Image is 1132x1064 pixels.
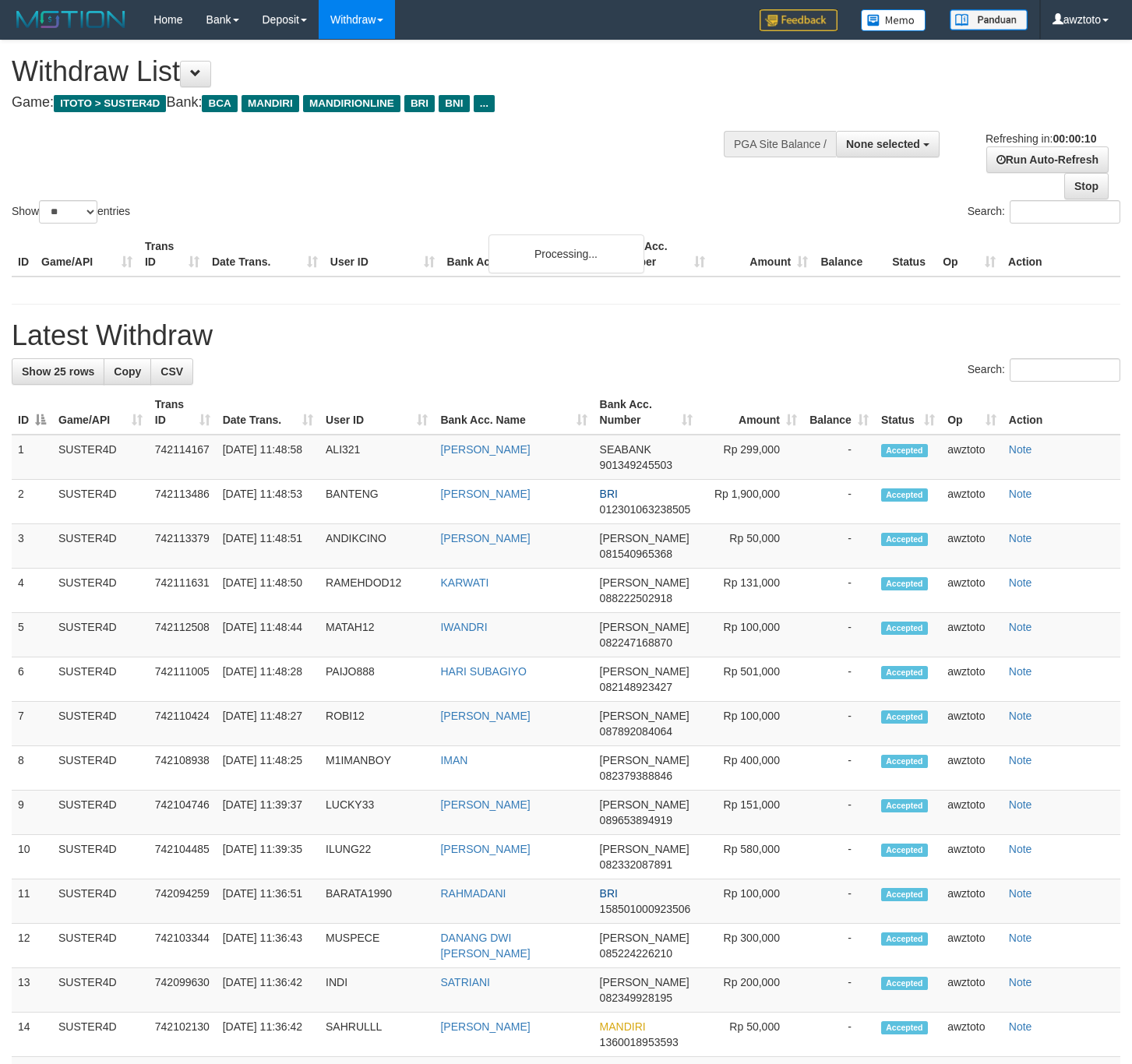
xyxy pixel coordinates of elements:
th: Game/API [35,232,139,277]
td: - [803,480,875,524]
th: Action [1003,390,1120,435]
a: Run Auto-Refresh [986,146,1109,173]
a: Note [1009,665,1032,678]
span: [PERSON_NAME] [600,843,689,855]
td: MUSPECE [319,924,434,968]
span: Copy 158501000923506 to clipboard [600,903,691,915]
td: - [803,524,875,569]
th: Status: activate to sort column ascending [875,390,941,435]
td: SUSTER4D [52,657,149,702]
a: IMAN [440,754,467,766]
td: MATAH12 [319,613,434,657]
th: Date Trans. [206,232,324,277]
a: Note [1009,976,1032,988]
td: SAHRULLL [319,1013,434,1057]
td: ANDIKCINO [319,524,434,569]
a: Note [1009,488,1032,500]
span: Accepted [881,666,928,679]
td: awztoto [941,480,1003,524]
td: 742111631 [149,569,217,613]
td: Rp 50,000 [699,524,803,569]
span: Accepted [881,844,928,857]
td: 8 [12,746,52,791]
th: Balance: activate to sort column ascending [803,390,875,435]
span: Copy 082247168870 to clipboard [600,636,672,649]
td: ILUNG22 [319,835,434,879]
span: BRI [600,488,618,500]
td: [DATE] 11:48:51 [217,524,319,569]
td: 4 [12,569,52,613]
td: SUSTER4D [52,702,149,746]
div: Processing... [488,234,644,273]
img: Feedback.jpg [760,9,838,31]
span: [PERSON_NAME] [600,932,689,944]
span: Accepted [881,622,928,635]
td: Rp 299,000 [699,435,803,480]
span: BCA [202,95,237,112]
a: Note [1009,843,1032,855]
td: SUSTER4D [52,879,149,924]
span: Copy 082148923427 to clipboard [600,681,672,693]
span: Copy 082332087891 to clipboard [600,858,672,871]
td: 742111005 [149,657,217,702]
strong: 00:00:10 [1053,132,1096,145]
span: Accepted [881,932,928,946]
span: SEABANK [600,443,651,456]
span: None selected [846,138,920,150]
td: 742103344 [149,924,217,968]
td: Rp 151,000 [699,791,803,835]
td: Rp 400,000 [699,746,803,791]
th: ID: activate to sort column descending [12,390,52,435]
a: [PERSON_NAME] [440,798,530,811]
a: Note [1009,798,1032,811]
a: [PERSON_NAME] [440,710,530,722]
td: Rp 300,000 [699,924,803,968]
th: Date Trans.: activate to sort column ascending [217,390,319,435]
td: 742099630 [149,968,217,1013]
td: awztoto [941,746,1003,791]
td: awztoto [941,1013,1003,1057]
td: 742108938 [149,746,217,791]
td: awztoto [941,613,1003,657]
a: Stop [1064,173,1109,199]
td: - [803,879,875,924]
a: Copy [104,358,151,385]
td: [DATE] 11:39:35 [217,835,319,879]
a: Note [1009,887,1032,900]
span: Accepted [881,1021,928,1034]
td: SUSTER4D [52,835,149,879]
img: Button%20Memo.svg [861,9,926,31]
td: SUSTER4D [52,613,149,657]
td: 1 [12,435,52,480]
span: CSV [160,365,183,378]
td: LUCKY33 [319,791,434,835]
span: [PERSON_NAME] [600,710,689,722]
td: 742113486 [149,480,217,524]
span: Accepted [881,533,928,546]
label: Search: [968,200,1120,224]
span: [PERSON_NAME] [600,532,689,544]
td: - [803,657,875,702]
span: BNI [439,95,469,112]
td: - [803,613,875,657]
th: Balance [814,232,886,277]
span: Copy 085224226210 to clipboard [600,947,672,960]
span: Accepted [881,577,928,590]
td: Rp 100,000 [699,879,803,924]
span: Copy 081540965368 to clipboard [600,548,672,560]
td: 742104485 [149,835,217,879]
td: 10 [12,835,52,879]
th: User ID: activate to sort column ascending [319,390,434,435]
th: Bank Acc. Number [608,232,711,277]
a: SATRIANI [440,976,490,988]
td: awztoto [941,879,1003,924]
td: [DATE] 11:48:44 [217,613,319,657]
a: [PERSON_NAME] [440,843,530,855]
span: Accepted [881,710,928,724]
span: Accepted [881,444,928,457]
td: [DATE] 11:36:42 [217,1013,319,1057]
span: Copy 012301063238505 to clipboard [600,503,691,516]
a: Note [1009,1020,1032,1033]
td: 742113379 [149,524,217,569]
td: Rp 200,000 [699,968,803,1013]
